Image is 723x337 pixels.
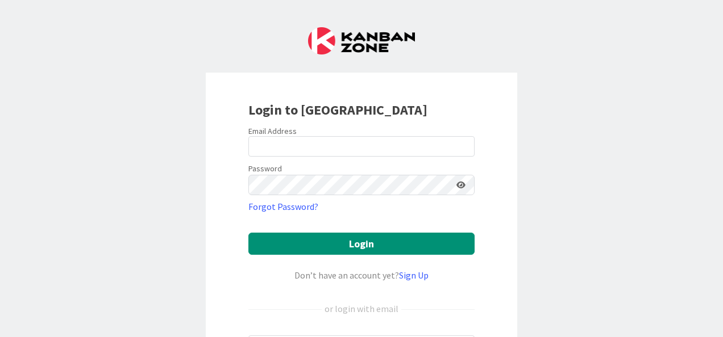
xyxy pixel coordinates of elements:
div: or login with email [322,302,401,315]
label: Email Address [248,126,297,136]
b: Login to [GEOGRAPHIC_DATA] [248,101,427,119]
label: Password [248,163,282,175]
a: Forgot Password? [248,200,318,213]
img: Kanban Zone [308,27,415,54]
button: Login [248,233,475,255]
div: Don’t have an account yet? [248,268,475,282]
a: Sign Up [399,269,429,281]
